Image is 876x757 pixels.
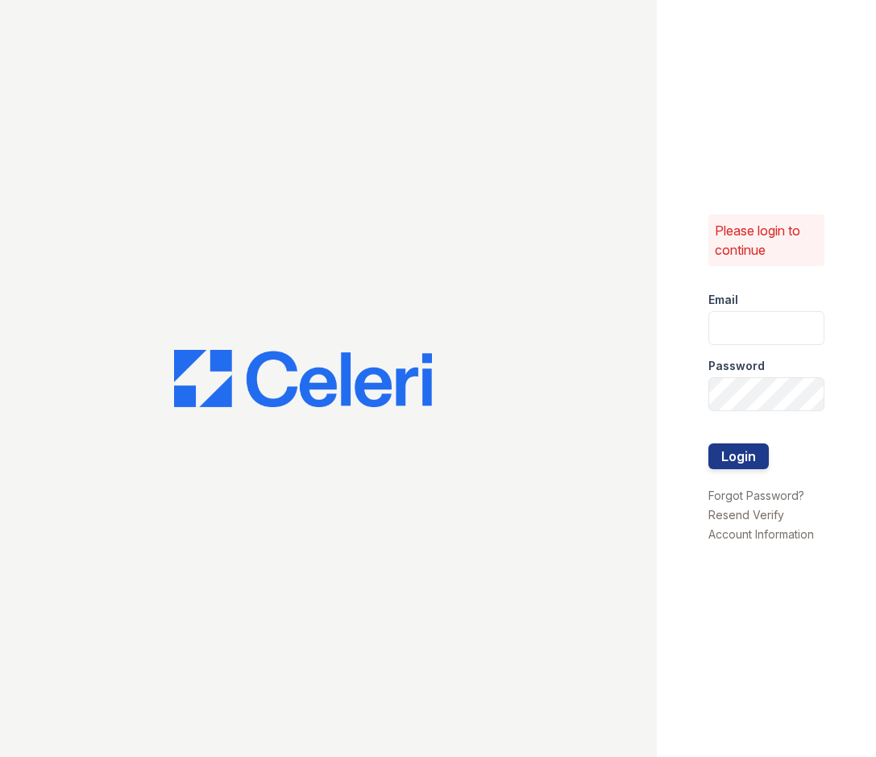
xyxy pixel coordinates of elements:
[708,292,738,308] label: Email
[708,358,765,374] label: Password
[708,508,814,541] a: Resend Verify Account Information
[708,489,804,502] a: Forgot Password?
[715,221,818,260] p: Please login to continue
[174,350,432,408] img: CE_Logo_Blue-a8612792a0a2168367f1c8372b55b34899dd931a85d93a1a3d3e32e68fde9ad4.png
[708,443,769,469] button: Login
